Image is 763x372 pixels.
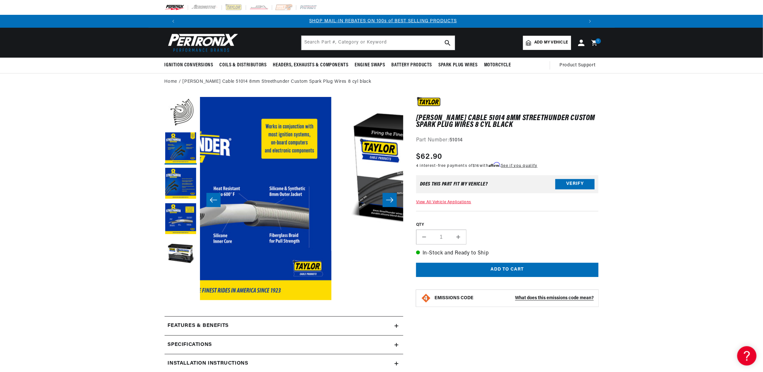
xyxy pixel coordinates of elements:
summary: Specifications [165,336,403,354]
button: Load image 3 in gallery view [165,168,197,200]
slideshow-component: Translation missing: en.sections.announcements.announcement_bar [148,15,615,28]
button: Load image 1 in gallery view [165,97,197,129]
p: 4 interest-free payments of with . [416,163,538,169]
button: Translation missing: en.sections.announcements.next_announcement [584,15,596,28]
summary: Spark Plug Wires [435,58,481,73]
label: QTY [416,222,599,228]
span: Motorcycle [484,62,511,69]
button: Translation missing: en.sections.announcements.previous_announcement [167,15,180,28]
button: EMISSIONS CODEWhat does this emissions code mean? [434,295,594,301]
span: Add my vehicle [534,40,568,46]
img: Emissions code [421,293,431,303]
a: SHOP MAIL-IN REBATES ON 100s of BEST SELLING PRODUCTS [310,19,457,24]
button: search button [441,36,455,50]
div: Announcement [181,18,585,25]
span: Battery Products [392,62,432,69]
span: $62.90 [416,151,443,163]
a: See if you qualify - Learn more about Affirm Financing (opens in modal) [501,164,537,168]
summary: Product Support [560,58,599,73]
summary: Coils & Distributors [216,58,270,73]
h2: Specifications [168,341,212,349]
img: Pertronix [165,32,239,54]
div: Does This part fit My vehicle? [420,182,488,187]
button: Add to cart [416,263,599,277]
summary: Battery Products [388,58,435,73]
span: Product Support [560,62,596,69]
button: Slide left [206,193,221,207]
input: Search Part #, Category or Keyword [301,36,455,50]
button: Load image 2 in gallery view [165,132,197,165]
h1: [PERSON_NAME] Cable 51014 8mm Streethunder Custom Spark Plug Wires 8 cyl black [416,115,599,128]
span: Coils & Distributors [220,62,267,69]
strong: 51014 [449,138,463,143]
span: 1 [597,38,599,44]
button: Verify [555,179,595,189]
button: Load image 5 in gallery view [165,239,197,271]
summary: Motorcycle [481,58,514,73]
a: Add my vehicle [523,36,571,50]
span: Ignition Conversions [165,62,213,69]
span: Affirm [489,162,500,167]
span: Spark Plug Wires [438,62,478,69]
h2: Features & Benefits [168,322,229,330]
strong: What does this emissions code mean? [515,296,594,300]
a: View All Vehicle Applications [416,200,471,204]
summary: Features & Benefits [165,317,403,335]
nav: breadcrumbs [165,78,599,85]
a: Home [165,78,177,85]
div: 2 of 3 [181,18,585,25]
span: $16 [473,164,480,168]
media-gallery: Gallery Viewer [165,97,403,303]
a: [PERSON_NAME] Cable 51014 8mm Streethunder Custom Spark Plug Wires 8 cyl black [183,78,371,85]
strong: EMISSIONS CODE [434,296,473,300]
summary: Ignition Conversions [165,58,216,73]
button: Slide right [383,193,397,207]
p: In-Stock and Ready to Ship [416,249,599,258]
div: Part Number: [416,136,599,145]
button: Load image 4 in gallery view [165,203,197,235]
h2: Installation instructions [168,359,248,368]
span: Headers, Exhausts & Components [273,62,348,69]
span: Engine Swaps [355,62,385,69]
summary: Headers, Exhausts & Components [270,58,352,73]
summary: Engine Swaps [352,58,388,73]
